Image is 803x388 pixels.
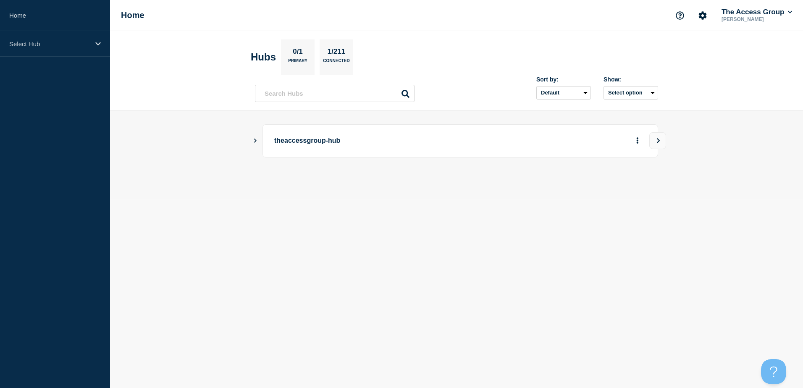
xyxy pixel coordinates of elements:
[671,7,689,24] button: Support
[288,58,307,67] p: Primary
[604,86,658,100] button: Select option
[290,47,306,58] p: 0/1
[323,58,349,67] p: Connected
[604,76,658,83] div: Show:
[536,86,591,100] select: Sort by
[9,40,90,47] p: Select Hub
[274,133,506,149] p: theaccessgroup-hub
[720,8,794,16] button: The Access Group
[255,85,415,102] input: Search Hubs
[720,16,794,22] p: [PERSON_NAME]
[121,10,144,20] h1: Home
[253,138,257,144] button: Show Connected Hubs
[694,7,711,24] button: Account settings
[536,76,591,83] div: Sort by:
[761,359,786,384] iframe: Help Scout Beacon - Open
[632,133,643,149] button: More actions
[649,132,666,149] button: View
[251,51,276,63] h2: Hubs
[324,47,349,58] p: 1/211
